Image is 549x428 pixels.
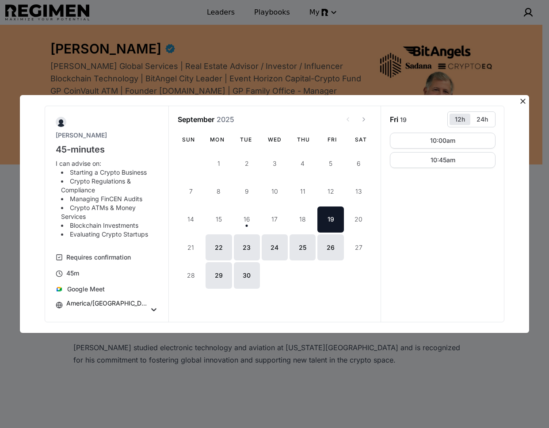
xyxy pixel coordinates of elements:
button: 3 [262,150,288,176]
li: Blockchain Investments [61,221,151,230]
button: 20 [346,206,372,233]
p: I can advise on: [56,159,151,168]
button: 14 [178,206,204,233]
div: 24h [477,115,488,123]
li: Crypto Regulations & Compliance [61,177,151,195]
button: 16 [234,206,260,233]
div: Tue [235,136,257,143]
button: 21 [178,234,204,260]
span: 19 [398,115,408,124]
button: 26 [317,234,343,260]
button: 29 [206,262,232,288]
strong: September [178,115,214,124]
div: Thu [293,136,314,143]
p: Google Meet [67,285,105,294]
img: Sheldon Weisfeld [56,117,66,127]
h1: 45-minutes [56,143,158,156]
button: 24 [262,234,288,260]
button: 17 [262,206,288,233]
span: Fri [390,115,398,124]
button: 12 [317,178,343,204]
div: Fri [321,136,343,143]
button: 9 [234,178,260,204]
div: Wed [264,136,286,143]
div: 10:45am [431,157,455,163]
button: 8 [206,178,232,204]
span: 2025 [217,115,234,124]
button: 28 [178,262,204,288]
button: View next month [356,111,372,127]
button: 10 [262,178,288,204]
p: [PERSON_NAME] [56,131,158,140]
div: Mon [206,136,228,143]
button: 22 [206,234,232,260]
input: Timezone Select [66,311,68,322]
div: 10:00am [430,138,455,144]
button: 6 [346,150,372,176]
button: 5 [317,150,343,176]
button: 13 [346,178,372,204]
div: 12h [455,115,465,123]
button: 23 [234,234,260,260]
button: 19 [317,206,343,233]
button: 18 [290,206,316,233]
li: Managing FinCEN Audits [61,195,151,203]
button: 30 [234,262,260,288]
li: Evaluating Crypto Startups [61,230,151,239]
button: 27 [346,234,372,260]
div: Requires confirmation [66,253,131,262]
button: View previous month [340,111,356,127]
img: Google Meet icon [56,286,63,293]
p: America/[GEOGRAPHIC_DATA] [66,299,149,308]
li: Starting a Crypto Business [61,168,151,177]
button: 4 [290,150,316,176]
button: 2 [234,150,260,176]
div: Sat [350,136,372,143]
button: 7 [178,178,204,204]
button: 25 [290,234,316,260]
li: Crypto ATMs & Money Services [61,203,151,221]
button: 15 [206,206,232,233]
div: Sun [178,136,199,143]
button: 11 [290,178,316,204]
div: 45m [66,269,79,278]
button: 1 [206,150,232,176]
